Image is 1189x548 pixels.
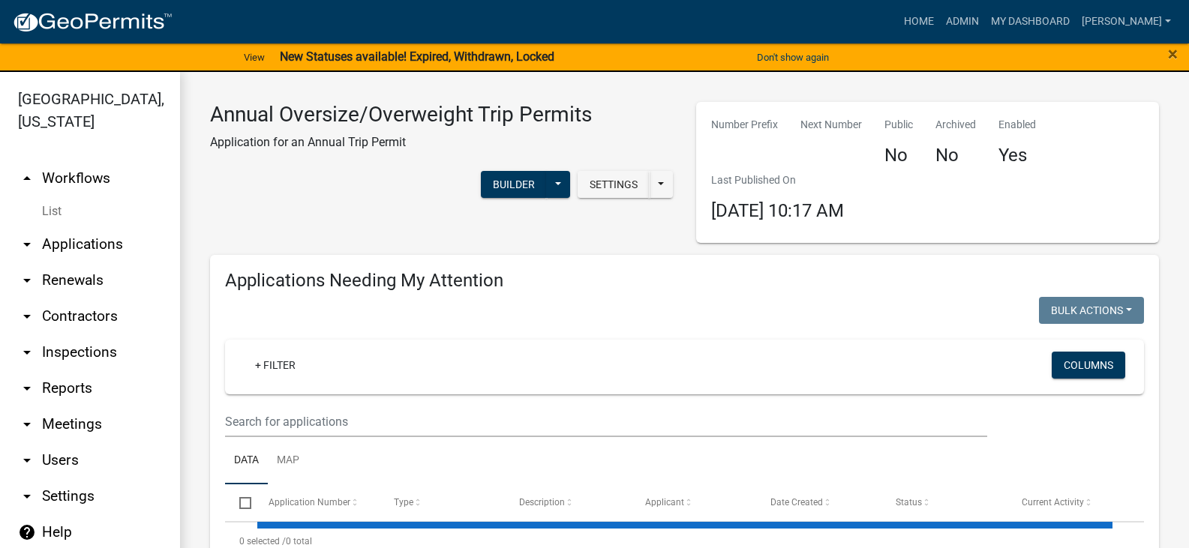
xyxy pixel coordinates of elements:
[505,484,630,520] datatable-header-cell: Description
[225,437,268,485] a: Data
[18,343,36,361] i: arrow_drop_down
[711,172,844,188] p: Last Published On
[18,523,36,541] i: help
[269,497,350,508] span: Application Number
[935,145,976,166] h4: No
[519,497,565,508] span: Description
[268,437,308,485] a: Map
[481,171,547,198] button: Builder
[884,117,913,133] p: Public
[756,484,881,520] datatable-header-cell: Date Created
[1168,45,1178,63] button: Close
[1007,484,1133,520] datatable-header-cell: Current Activity
[940,7,985,36] a: Admin
[935,117,976,133] p: Archived
[1022,497,1084,508] span: Current Activity
[770,497,823,508] span: Date Created
[881,484,1007,520] datatable-header-cell: Status
[18,487,36,505] i: arrow_drop_down
[711,117,778,133] p: Number Prefix
[225,406,987,437] input: Search for applications
[985,7,1076,36] a: My Dashboard
[884,145,913,166] h4: No
[800,117,862,133] p: Next Number
[1052,352,1125,379] button: Columns
[380,484,505,520] datatable-header-cell: Type
[280,49,554,64] strong: New Statuses available! Expired, Withdrawn, Locked
[243,352,308,379] a: + Filter
[1168,43,1178,64] span: ×
[898,7,940,36] a: Home
[210,102,592,127] h3: Annual Oversize/Overweight Trip Permits
[1039,297,1144,324] button: Bulk Actions
[998,117,1036,133] p: Enabled
[225,270,1144,292] h4: Applications Needing My Attention
[18,415,36,433] i: arrow_drop_down
[238,45,271,70] a: View
[18,379,36,397] i: arrow_drop_down
[751,45,835,70] button: Don't show again
[239,536,286,547] span: 0 selected /
[1076,7,1177,36] a: [PERSON_NAME]
[645,497,684,508] span: Applicant
[254,484,379,520] datatable-header-cell: Application Number
[18,307,36,325] i: arrow_drop_down
[998,145,1036,166] h4: Yes
[18,169,36,187] i: arrow_drop_up
[18,451,36,469] i: arrow_drop_down
[394,497,413,508] span: Type
[18,271,36,289] i: arrow_drop_down
[18,235,36,253] i: arrow_drop_down
[896,497,922,508] span: Status
[578,171,650,198] button: Settings
[225,484,254,520] datatable-header-cell: Select
[711,200,844,221] span: [DATE] 10:17 AM
[210,133,592,151] p: Application for an Annual Trip Permit
[631,484,756,520] datatable-header-cell: Applicant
